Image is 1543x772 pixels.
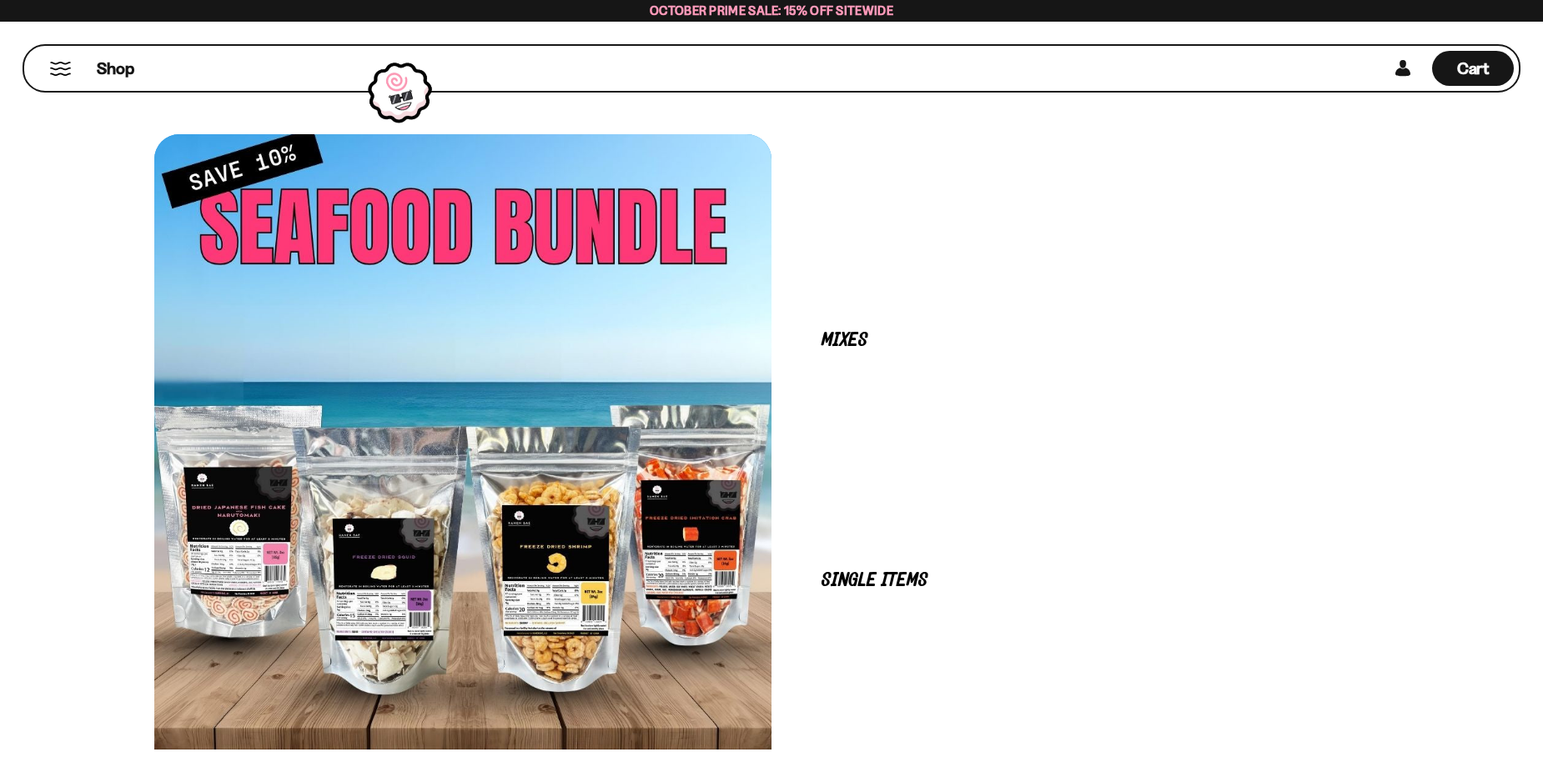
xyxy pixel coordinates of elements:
p: Mixes [822,333,1339,348]
p: Single Items [822,573,1339,589]
span: October Prime Sale: 15% off Sitewide [650,3,893,18]
button: Mobile Menu Trigger [49,62,72,76]
span: Cart [1457,58,1490,78]
span: Shop [97,58,134,80]
a: Shop [97,51,134,86]
div: Cart [1432,46,1514,91]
